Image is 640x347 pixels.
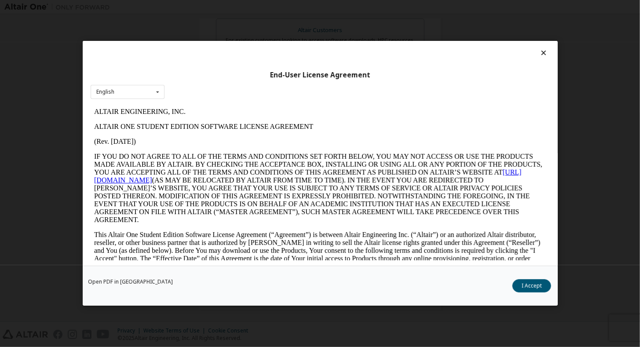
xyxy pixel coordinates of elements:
[4,48,456,120] p: IF YOU DO NOT AGREE TO ALL OF THE TERMS AND CONDITIONS SET FORTH BELOW, YOU MAY NOT ACCESS OR USE...
[512,280,551,293] button: I Accept
[88,280,173,285] a: Open PDF in [GEOGRAPHIC_DATA]
[4,4,456,11] p: ALTAIR ENGINEERING, INC.
[96,89,114,95] div: English
[4,33,456,41] p: (Rev. [DATE])
[4,127,456,166] p: This Altair One Student Edition Software License Agreement (“Agreement”) is between Altair Engine...
[91,71,550,80] div: End-User License Agreement
[4,64,431,80] a: [URL][DOMAIN_NAME]
[4,18,456,26] p: ALTAIR ONE STUDENT EDITION SOFTWARE LICENSE AGREEMENT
